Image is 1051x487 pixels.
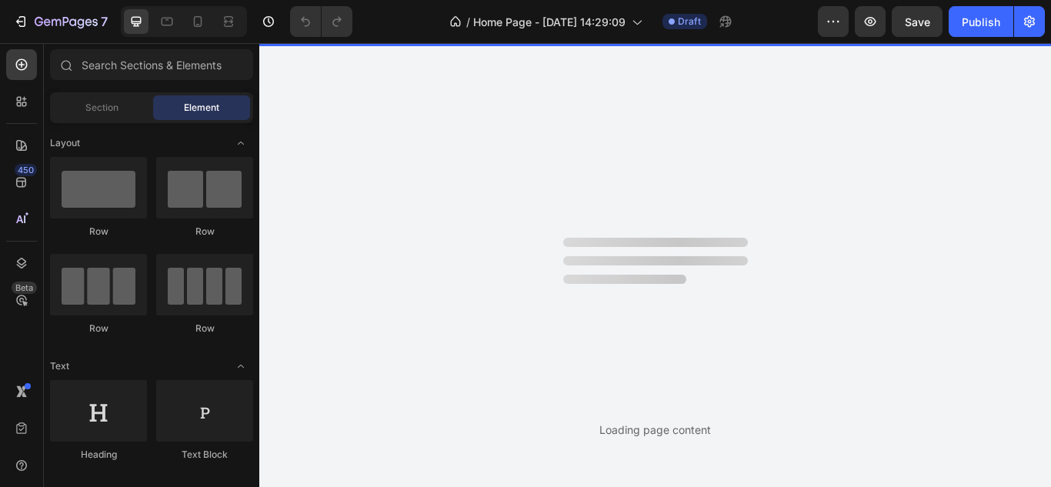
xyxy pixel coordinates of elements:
[50,322,147,335] div: Row
[892,6,943,37] button: Save
[229,354,253,379] span: Toggle open
[50,225,147,238] div: Row
[50,448,147,462] div: Heading
[156,225,253,238] div: Row
[50,49,253,80] input: Search Sections & Elements
[156,448,253,462] div: Text Block
[473,14,626,30] span: Home Page - [DATE] 14:29:09
[15,164,37,176] div: 450
[6,6,115,37] button: 7
[949,6,1013,37] button: Publish
[184,101,219,115] span: Element
[50,136,80,150] span: Layout
[599,422,711,438] div: Loading page content
[156,322,253,335] div: Row
[290,6,352,37] div: Undo/Redo
[962,14,1000,30] div: Publish
[101,12,108,31] p: 7
[50,359,69,373] span: Text
[466,14,470,30] span: /
[85,101,118,115] span: Section
[905,15,930,28] span: Save
[12,282,37,294] div: Beta
[678,15,701,28] span: Draft
[229,131,253,155] span: Toggle open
